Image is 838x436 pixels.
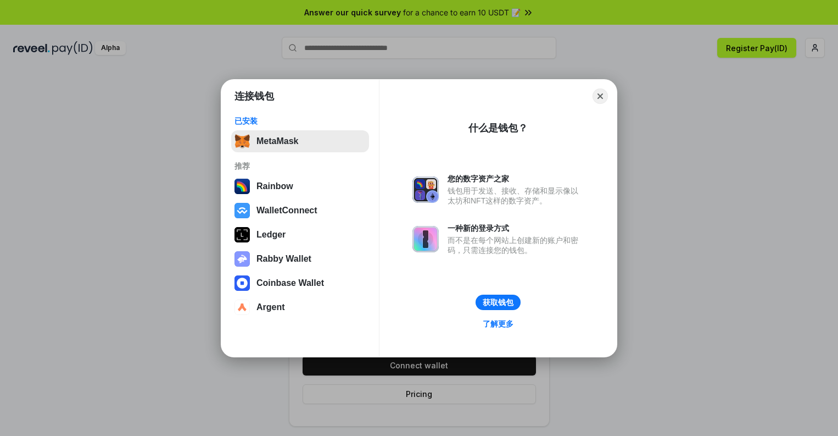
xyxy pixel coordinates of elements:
div: 了解更多 [483,319,513,329]
img: svg+xml,%3Csvg%20xmlns%3D%22http%3A%2F%2Fwww.w3.org%2F2000%2Fsvg%22%20fill%3D%22none%22%20viewBox... [412,176,439,203]
div: 推荐 [234,161,366,171]
div: 已安装 [234,116,366,126]
div: WalletConnect [256,206,317,216]
img: svg+xml,%3Csvg%20fill%3D%22none%22%20height%3D%2233%22%20viewBox%3D%220%200%2035%2033%22%20width%... [234,134,250,149]
img: svg+xml,%3Csvg%20xmlns%3D%22http%3A%2F%2Fwww.w3.org%2F2000%2Fsvg%22%20fill%3D%22none%22%20viewBox... [412,226,439,252]
button: MetaMask [231,130,369,152]
button: 获取钱包 [476,295,521,310]
div: Argent [256,302,285,312]
div: MetaMask [256,136,298,146]
div: 您的数字资产之家 [448,174,584,184]
img: svg+xml,%3Csvg%20width%3D%2228%22%20height%3D%2228%22%20viewBox%3D%220%200%2028%2028%22%20fill%3D... [234,300,250,315]
a: 了解更多 [476,317,520,331]
img: svg+xml,%3Csvg%20width%3D%2228%22%20height%3D%2228%22%20viewBox%3D%220%200%2028%2028%22%20fill%3D... [234,275,250,291]
div: Rabby Wallet [256,254,311,264]
img: svg+xml,%3Csvg%20xmlns%3D%22http%3A%2F%2Fwww.w3.org%2F2000%2Fsvg%22%20width%3D%2228%22%20height%3... [234,227,250,242]
button: Rainbow [231,175,369,197]
div: 一种新的登录方式 [448,223,584,233]
button: WalletConnect [231,200,369,222]
button: Close [593,89,608,104]
img: svg+xml,%3Csvg%20width%3D%22120%22%20height%3D%22120%22%20viewBox%3D%220%200%20120%20120%22%20fil... [234,179,250,194]
div: 什么是钱包？ [468,122,528,135]
h1: 连接钱包 [234,90,274,103]
div: Rainbow [256,181,293,191]
button: Argent [231,296,369,318]
img: svg+xml,%3Csvg%20width%3D%2228%22%20height%3D%2228%22%20viewBox%3D%220%200%2028%2028%22%20fill%3D... [234,203,250,218]
div: Coinbase Wallet [256,278,324,288]
div: 而不是在每个网站上创建新的账户和密码，只需连接您的钱包。 [448,235,584,255]
img: svg+xml,%3Csvg%20xmlns%3D%22http%3A%2F%2Fwww.w3.org%2F2000%2Fsvg%22%20fill%3D%22none%22%20viewBox... [234,251,250,267]
button: Coinbase Wallet [231,272,369,294]
div: 钱包用于发送、接收、存储和显示像以太坊和NFT这样的数字资产。 [448,186,584,206]
button: Rabby Wallet [231,248,369,270]
div: 获取钱包 [483,297,513,307]
button: Ledger [231,224,369,246]
div: Ledger [256,230,286,240]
